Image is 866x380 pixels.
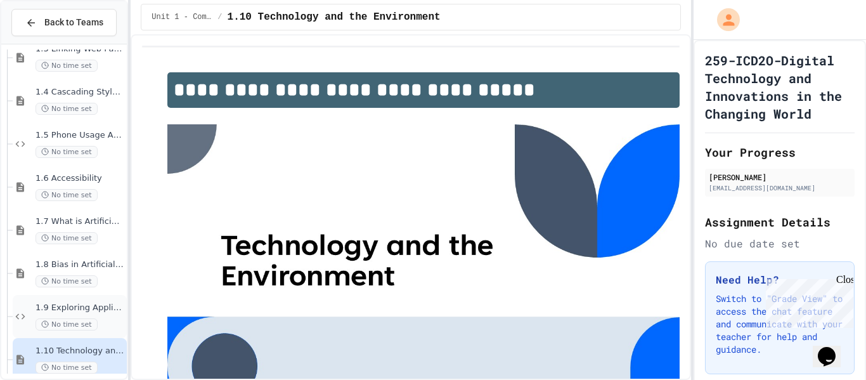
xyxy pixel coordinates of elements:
[36,216,124,227] span: 1.7 What is Artificial Intelligence (AI)
[36,103,98,115] span: No time set
[36,130,124,141] span: 1.5 Phone Usage Assignment
[709,171,851,183] div: [PERSON_NAME]
[36,189,98,201] span: No time set
[36,318,98,331] span: No time set
[716,272,844,287] h3: Need Help?
[704,5,743,34] div: My Account
[152,12,212,22] span: Unit 1 - Computational Thinking and Making Connections
[5,5,87,81] div: Chat with us now!Close
[44,16,103,29] span: Back to Teams
[36,362,98,374] span: No time set
[709,183,851,193] div: [EMAIL_ADDRESS][DOMAIN_NAME]
[36,259,124,270] span: 1.8 Bias in Artificial Intelligence
[217,12,222,22] span: /
[36,173,124,184] span: 1.6 Accessibility
[36,275,98,287] span: No time set
[761,274,853,328] iframe: chat widget
[36,346,124,357] span: 1.10 Technology and the Environment
[705,213,855,231] h2: Assignment Details
[705,236,855,251] div: No due date set
[228,10,441,25] span: 1.10 Technology and the Environment
[716,292,844,356] p: Switch to "Grade View" to access the chat feature and communicate with your teacher for help and ...
[705,143,855,161] h2: Your Progress
[36,232,98,244] span: No time set
[36,44,124,55] span: 1.3 Linking Web Pages
[705,51,855,122] h1: 259-ICD2O-Digital Technology and Innovations in the Changing World
[36,60,98,72] span: No time set
[36,303,124,313] span: 1.9 Exploring Applications, Careers, and Connections in the Digital World
[36,87,124,98] span: 1.4 Cascading Style Sheets
[36,146,98,158] span: No time set
[11,9,117,36] button: Back to Teams
[813,329,853,367] iframe: chat widget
